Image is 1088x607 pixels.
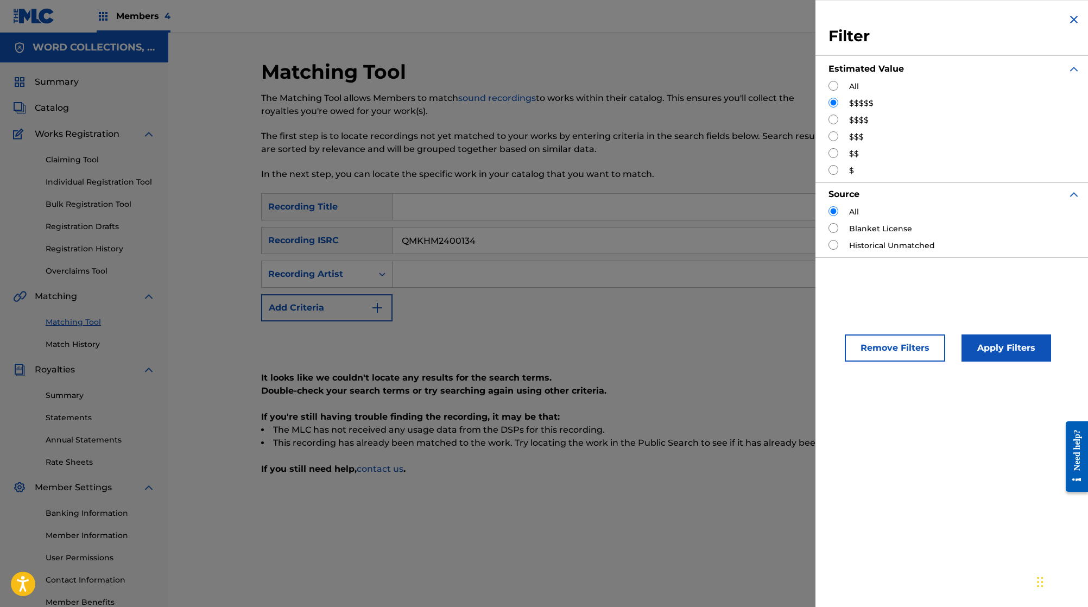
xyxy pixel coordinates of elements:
img: Works Registration [13,128,27,141]
h3: Filter [828,27,1080,46]
img: expand [142,481,155,494]
span: Matching [35,290,77,303]
img: MLC Logo [13,8,55,24]
label: $$$$ [849,115,869,126]
p: Double-check your search terms or try searching again using other criteria. [261,384,995,397]
p: If you still need help, . [261,463,995,476]
img: expand [142,290,155,303]
img: expand [1067,188,1080,201]
span: Members [116,10,170,22]
label: $ [849,165,854,176]
label: $$ [849,148,859,160]
a: Annual Statements [46,434,155,446]
img: expand [142,128,155,141]
form: Search Form [261,193,995,365]
a: Bulk Registration Tool [46,199,155,210]
button: Add Criteria [261,294,393,321]
a: SummarySummary [13,75,79,88]
img: Accounts [13,41,26,54]
a: CatalogCatalog [13,102,69,115]
li: This recording has already been matched to the work. Try locating the work in the Public Search t... [261,437,995,450]
a: sound recordings [458,93,536,103]
a: Overclaims Tool [46,265,155,277]
p: The first step is to locate recordings not yet matched to your works by entering criteria in the ... [261,130,826,156]
span: Member Settings [35,481,112,494]
label: All [849,81,859,92]
a: User Permissions [46,552,155,564]
label: Blanket License [849,223,912,235]
div: Recording Artist [268,268,366,281]
label: $$$ [849,131,864,143]
iframe: Resource Center [1058,409,1088,504]
h2: Matching Tool [261,60,412,84]
img: Catalog [13,102,26,115]
a: Match History [46,339,155,350]
button: Apply Filters [962,334,1051,362]
iframe: Chat Widget [1034,555,1088,607]
img: close [1067,13,1080,26]
strong: Source [828,189,859,199]
li: The MLC has not received any usage data from the DSPs for this recording. [261,423,995,437]
img: 9d2ae6d4665cec9f34b9.svg [371,301,384,314]
a: Contact Information [46,574,155,586]
span: 4 [165,11,170,21]
a: Matching Tool [46,317,155,328]
a: Summary [46,390,155,401]
a: contact us [357,464,403,474]
img: expand [1067,62,1080,75]
p: If you're still having trouble finding the recording, it may be that: [261,410,995,423]
a: Statements [46,412,155,423]
div: Drag [1037,566,1043,598]
a: Individual Registration Tool [46,176,155,188]
p: It looks like we couldn't locate any results for the search terms. [261,371,995,384]
a: Registration Drafts [46,221,155,232]
button: Remove Filters [845,334,945,362]
a: Claiming Tool [46,154,155,166]
img: Matching [13,290,27,303]
p: The Matching Tool allows Members to match to works within their catalog. This ensures you'll coll... [261,92,826,118]
span: Royalties [35,363,75,376]
img: Top Rightsholders [97,10,110,23]
label: Historical Unmatched [849,240,935,251]
h5: WORD COLLECTIONS, INC. [33,41,155,54]
a: Banking Information [46,508,155,519]
img: Member Settings [13,481,26,494]
span: Catalog [35,102,69,115]
strong: Estimated Value [828,64,904,74]
label: $$$$$ [849,98,874,109]
label: All [849,206,859,218]
a: Member Information [46,530,155,541]
span: Works Registration [35,128,119,141]
img: Royalties [13,363,26,376]
a: Registration History [46,243,155,255]
img: expand [142,363,155,376]
span: Summary [35,75,79,88]
a: Rate Sheets [46,457,155,468]
p: In the next step, you can locate the specific work in your catalog that you want to match. [261,168,826,181]
img: Summary [13,75,26,88]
